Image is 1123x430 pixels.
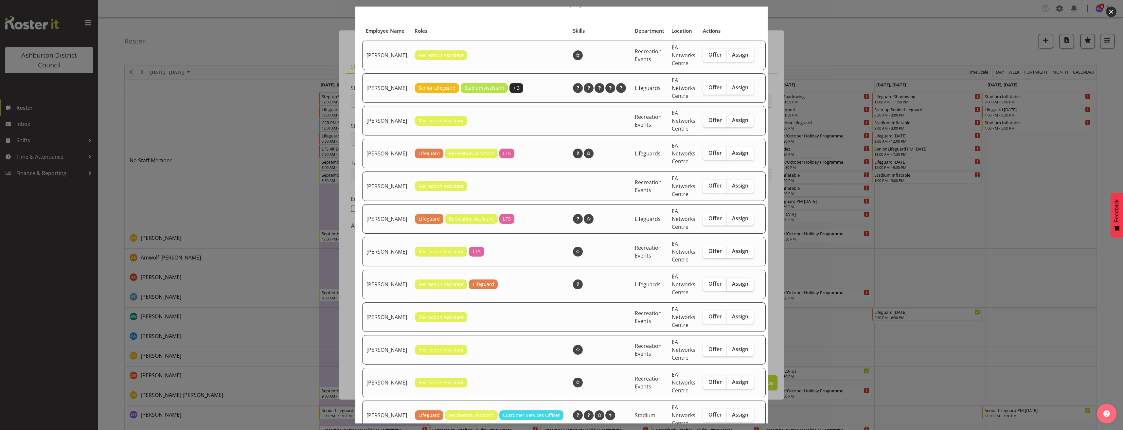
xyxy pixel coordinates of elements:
span: Customer Services Officer [503,412,560,419]
span: Lifeguards [635,84,661,92]
span: Assign [732,313,748,320]
span: Recreation Assistant [419,52,464,59]
span: Recreation Events [635,310,662,325]
img: help-xxl-2.png [1103,410,1110,417]
span: Offer [708,51,722,58]
span: Offer [708,313,722,320]
span: Offer [708,280,722,287]
span: Feedback [1114,199,1120,222]
span: Offer [708,150,722,156]
span: Lifeguards [635,150,661,157]
span: Location [671,27,692,35]
td: [PERSON_NAME] [362,204,411,234]
span: EA Networks Centre [672,44,695,67]
span: Stadium [635,412,655,419]
span: Assign [732,346,748,352]
td: [PERSON_NAME] [362,368,411,397]
span: EA Networks Centre [672,273,695,296]
button: Feedback - Show survey [1111,193,1123,237]
span: Assign [732,182,748,189]
span: Senior Lifeguard [419,84,455,92]
span: Recreation Assistant [419,346,464,353]
span: EA Networks Centre [672,77,695,99]
span: Recreation Events [635,342,662,357]
span: Recreation Assistant [449,215,494,223]
span: Actions [703,27,721,35]
span: Department [635,27,664,35]
td: [PERSON_NAME] [362,139,411,168]
td: [PERSON_NAME] [362,171,411,201]
span: Lifeguard [473,281,494,288]
span: Skills [573,27,585,35]
span: Recreation Assistant [419,248,464,255]
span: Assign [732,379,748,385]
span: Recreation Assistant [419,117,464,124]
span: Recreation Events [635,375,662,390]
span: Recreation Assistant [449,412,494,419]
span: Roles [415,27,427,35]
span: LTS [473,248,481,255]
td: [PERSON_NAME] [362,106,411,135]
span: Assign [732,84,748,91]
span: EA Networks Centre [672,306,695,329]
span: + 3 [513,84,520,92]
span: Lifeguards [635,215,661,223]
span: Recreation Events [635,113,662,128]
span: Recreation Assistant [419,281,464,288]
span: EA Networks Centre [672,240,695,263]
td: [PERSON_NAME] [362,335,411,365]
span: EA Networks Centre [672,404,695,427]
span: Offer [708,117,722,123]
span: Offer [708,411,722,418]
span: Assign [732,280,748,287]
span: Stadium Assistant [465,84,504,92]
span: Recreation Events [635,48,662,63]
td: [PERSON_NAME] [362,302,411,332]
span: Lifeguard [419,412,440,419]
span: Recreation Assistant [419,379,464,386]
span: Assign [732,150,748,156]
span: Lifeguard [419,215,440,223]
td: [PERSON_NAME] [362,41,411,70]
span: Assign [732,215,748,222]
span: Assign [732,411,748,418]
span: EA Networks Centre [672,371,695,394]
span: Offer [708,346,722,352]
td: [PERSON_NAME] [362,401,411,430]
span: LTS [503,150,511,157]
span: Recreation Assistant [419,183,464,190]
span: EA Networks Centre [672,142,695,165]
td: [PERSON_NAME] [362,270,411,299]
span: Offer [708,379,722,385]
span: Recreation Events [635,244,662,259]
span: Assign [732,117,748,123]
span: Offer [708,215,722,222]
td: [PERSON_NAME] [362,237,411,266]
span: Offer [708,248,722,254]
span: Offer [708,182,722,189]
td: [PERSON_NAME] [362,73,411,103]
span: Lifeguards [635,281,661,288]
span: Employee Name [366,27,404,35]
span: Lifeguard [419,150,440,157]
span: LTS [503,215,511,223]
span: Offer [708,84,722,91]
span: EA Networks Centre [672,109,695,132]
span: Recreation Assistant [419,314,464,321]
span: Assign [732,51,748,58]
span: Recreation Assistant [449,150,494,157]
span: Assign [732,248,748,254]
span: EA Networks Centre [672,207,695,230]
span: Recreation Events [635,179,662,194]
span: EA Networks Centre [672,175,695,198]
span: EA Networks Centre [672,338,695,361]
